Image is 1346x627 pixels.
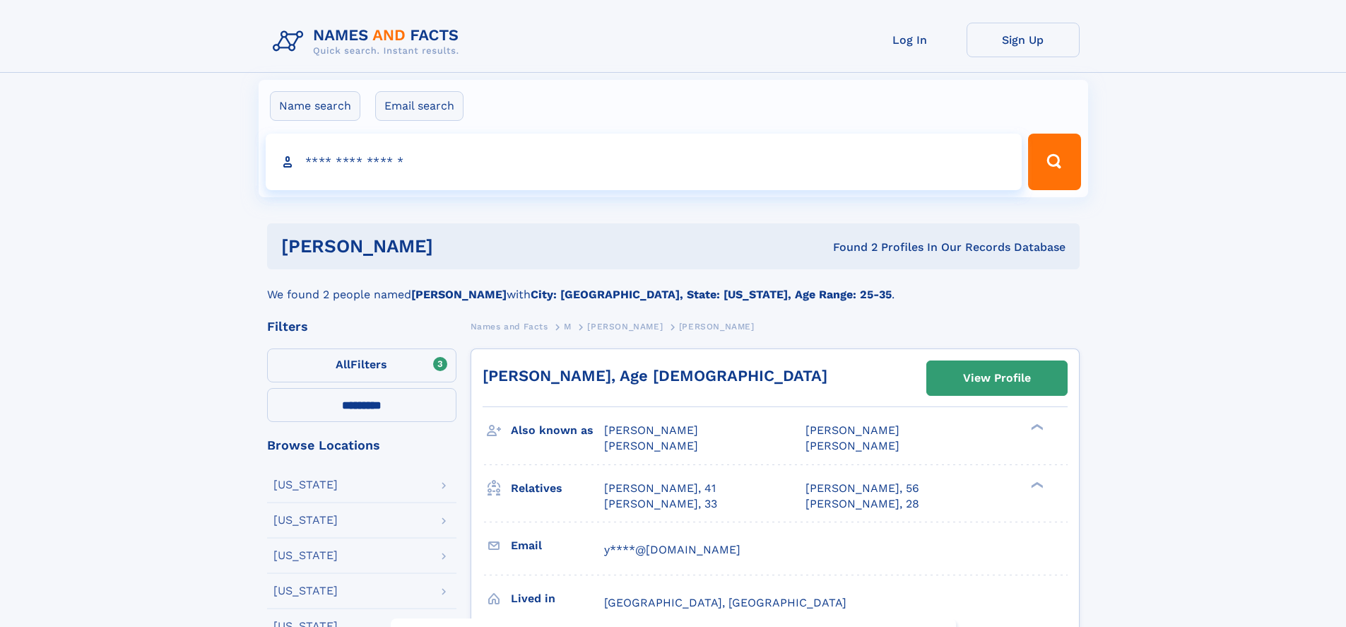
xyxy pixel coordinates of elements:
[336,358,350,371] span: All
[273,585,338,597] div: [US_STATE]
[483,367,827,385] a: [PERSON_NAME], Age [DEMOGRAPHIC_DATA]
[411,288,507,301] b: [PERSON_NAME]
[375,91,464,121] label: Email search
[1027,480,1044,489] div: ❯
[471,317,548,335] a: Names and Facts
[273,550,338,561] div: [US_STATE]
[267,439,456,452] div: Browse Locations
[927,361,1067,395] a: View Profile
[511,534,604,558] h3: Email
[854,23,967,57] a: Log In
[1028,134,1080,190] button: Search Button
[564,322,572,332] span: M
[587,322,663,332] span: [PERSON_NAME]
[679,322,755,332] span: [PERSON_NAME]
[633,240,1065,255] div: Found 2 Profiles In Our Records Database
[805,496,919,512] a: [PERSON_NAME], 28
[270,91,360,121] label: Name search
[281,238,633,255] h1: [PERSON_NAME]
[805,481,919,496] a: [PERSON_NAME], 56
[587,317,663,335] a: [PERSON_NAME]
[1027,423,1044,432] div: ❯
[511,476,604,500] h3: Relatives
[273,479,338,491] div: [US_STATE]
[604,439,698,452] span: [PERSON_NAME]
[604,496,717,512] a: [PERSON_NAME], 33
[511,587,604,611] h3: Lived in
[604,596,846,609] span: [GEOGRAPHIC_DATA], [GEOGRAPHIC_DATA]
[267,348,456,382] label: Filters
[267,320,456,333] div: Filters
[511,418,604,443] h3: Also known as
[266,134,1022,190] input: search input
[604,423,698,437] span: [PERSON_NAME]
[564,317,572,335] a: M
[963,362,1031,394] div: View Profile
[604,481,716,496] a: [PERSON_NAME], 41
[805,439,899,452] span: [PERSON_NAME]
[267,269,1080,303] div: We found 2 people named with .
[805,423,899,437] span: [PERSON_NAME]
[967,23,1080,57] a: Sign Up
[531,288,892,301] b: City: [GEOGRAPHIC_DATA], State: [US_STATE], Age Range: 25-35
[273,515,338,526] div: [US_STATE]
[267,23,471,61] img: Logo Names and Facts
